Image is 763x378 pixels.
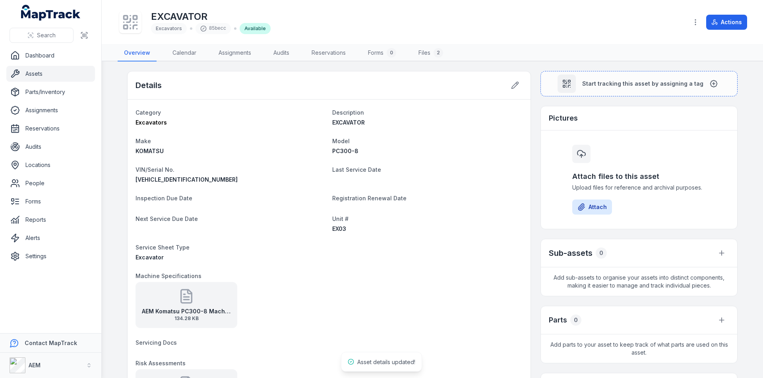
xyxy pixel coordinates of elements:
[37,31,56,39] span: Search
[240,23,271,34] div: Available
[136,148,164,154] span: KOMATSU
[549,315,567,326] h3: Parts
[549,113,578,124] h3: Pictures
[136,254,164,261] span: Excavator
[540,71,738,96] button: Start tracking this asset by assigning a tag
[6,84,95,100] a: Parts/Inventory
[136,109,161,116] span: Category
[136,195,192,201] span: Inspection Due Date
[6,194,95,209] a: Forms
[332,119,365,126] span: EXCAVATOR
[6,66,95,82] a: Assets
[136,215,198,222] span: Next Service Due Date
[332,109,364,116] span: Description
[305,45,352,61] a: Reservations
[6,139,95,155] a: Audits
[136,80,162,91] h2: Details
[541,267,737,296] span: Add sub-assets to organise your assets into distinct components, making it easier to manage and t...
[196,23,231,34] div: 85becc
[6,157,95,173] a: Locations
[6,175,95,191] a: People
[212,45,258,61] a: Assignments
[136,339,177,346] span: Servicing Docs
[6,230,95,246] a: Alerts
[332,225,346,232] span: EX03
[572,200,612,215] button: Attach
[332,195,407,201] span: Registration Renewal Date
[142,307,231,315] strong: AEM Komatsu PC300-8 Machine Specifications
[387,48,396,58] div: 0
[136,360,186,366] span: Risk Assessments
[136,244,190,251] span: Service Sheet Type
[434,48,443,58] div: 2
[6,102,95,118] a: Assignments
[332,215,349,222] span: Unit #
[136,119,167,126] span: Excavators
[29,362,41,368] strong: AEM
[151,10,271,23] h1: EXCAVATOR
[582,80,703,88] span: Start tracking this asset by assigning a tag
[6,121,95,136] a: Reservations
[166,45,203,61] a: Calendar
[136,272,201,279] span: Machine Specifications
[6,248,95,264] a: Settings
[412,45,449,61] a: Files2
[10,28,74,43] button: Search
[332,166,381,173] span: Last Service Date
[332,148,358,154] span: PC300-8
[362,45,403,61] a: Forms0
[21,5,81,21] a: MapTrack
[6,212,95,228] a: Reports
[118,45,157,61] a: Overview
[25,340,77,346] strong: Contact MapTrack
[357,359,415,365] span: Asset details updated!
[6,48,95,63] a: Dashboard
[572,171,706,182] h3: Attach files to this asset
[136,176,238,183] span: [VEHICLE_IDENTIFICATION_NUMBER]
[332,138,350,144] span: Model
[572,184,706,192] span: Upload files for reference and archival purposes.
[541,334,737,363] span: Add parts to your asset to keep track of what parts are used on this asset.
[596,248,607,259] div: 0
[142,315,231,322] span: 134.28 KB
[549,248,593,259] h2: Sub-assets
[570,315,581,326] div: 0
[136,166,174,173] span: VIN/Serial No.
[136,138,151,144] span: Make
[267,45,296,61] a: Audits
[706,15,747,30] button: Actions
[156,25,182,31] span: Excavators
